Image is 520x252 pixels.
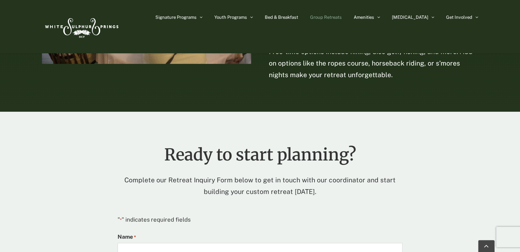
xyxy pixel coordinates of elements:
[118,146,402,164] h1: Ready to start planning?
[310,15,342,19] span: Group Retreats
[354,15,374,19] span: Amenities
[155,15,197,19] span: Signature Programs
[42,11,120,43] img: White Sulphur Springs Logo
[214,15,247,19] span: Youth Programs
[118,215,402,225] p: " " indicates required fields
[269,48,475,79] span: Free-time options include hiking, disc golf, fishing, and more. Add-on options like the ropes cou...
[392,15,428,19] span: [MEDICAL_DATA]
[446,15,472,19] span: Get Involved
[118,174,402,198] p: Complete our Retreat Inquiry Form below to get in touch with our coordinator and start building y...
[265,15,298,19] span: Bed & Breakfast
[118,232,136,242] label: Name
